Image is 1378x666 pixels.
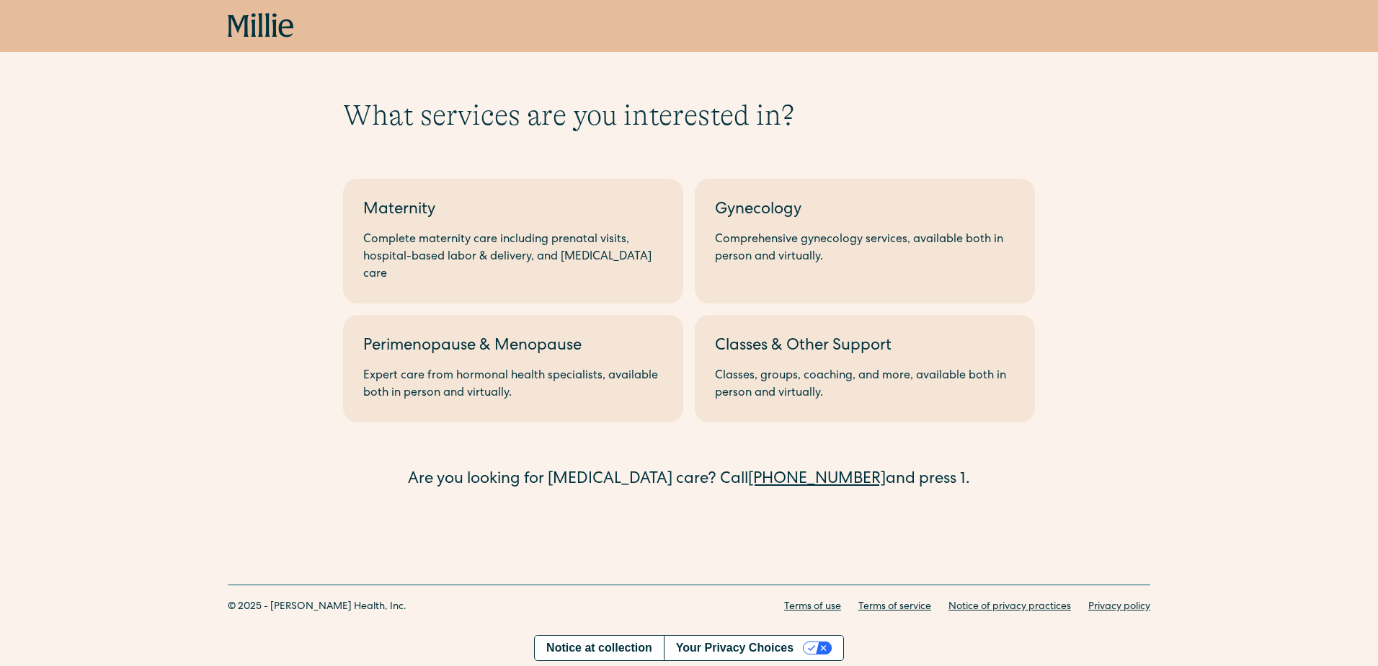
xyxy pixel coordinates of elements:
a: Notice at collection [535,636,664,660]
a: MaternityComplete maternity care including prenatal visits, hospital-based labor & delivery, and ... [343,179,683,303]
a: Terms of service [858,600,931,615]
div: Comprehensive gynecology services, available both in person and virtually. [715,231,1015,266]
h1: What services are you interested in? [343,98,1035,133]
div: © 2025 - [PERSON_NAME] Health, Inc. [228,600,406,615]
div: Perimenopause & Menopause [363,335,663,359]
div: Gynecology [715,199,1015,223]
div: Expert care from hormonal health specialists, available both in person and virtually. [363,368,663,402]
a: [PHONE_NUMBER] [748,472,886,488]
div: Classes, groups, coaching, and more, available both in person and virtually. [715,368,1015,402]
a: Classes & Other SupportClasses, groups, coaching, and more, available both in person and virtually. [695,315,1035,422]
a: Privacy policy [1088,600,1150,615]
button: Your Privacy Choices [664,636,843,660]
div: Maternity [363,199,663,223]
div: Complete maternity care including prenatal visits, hospital-based labor & delivery, and [MEDICAL_... [363,231,663,283]
div: Classes & Other Support [715,335,1015,359]
a: GynecologyComprehensive gynecology services, available both in person and virtually. [695,179,1035,303]
div: Are you looking for [MEDICAL_DATA] care? Call and press 1. [343,469,1035,492]
a: Terms of use [784,600,841,615]
a: Perimenopause & MenopauseExpert care from hormonal health specialists, available both in person a... [343,315,683,422]
a: Notice of privacy practices [948,600,1071,615]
